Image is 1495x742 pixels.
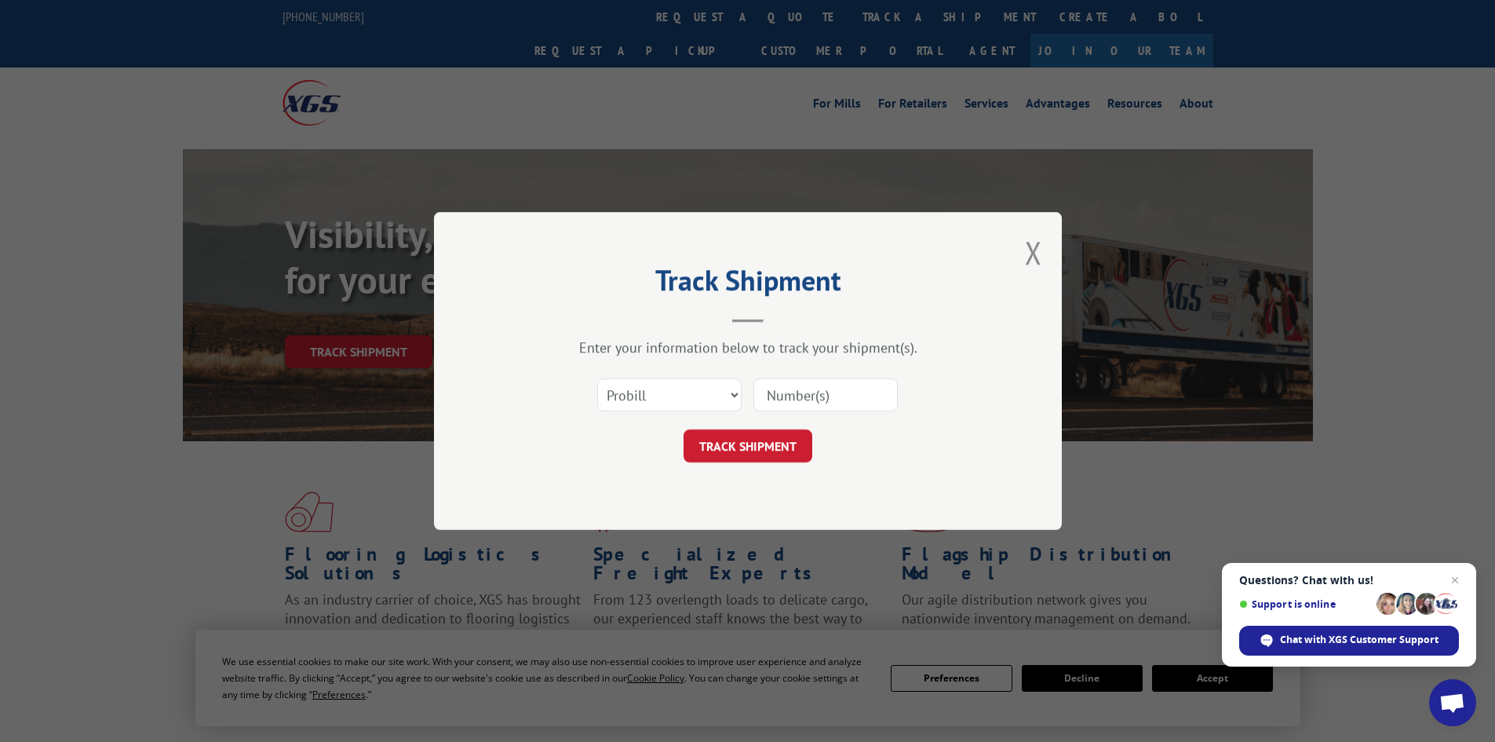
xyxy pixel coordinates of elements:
[1025,232,1042,273] button: Close modal
[512,269,983,299] h2: Track Shipment
[1429,679,1476,726] div: Open chat
[753,378,898,411] input: Number(s)
[1446,571,1464,590] span: Close chat
[1239,598,1371,610] span: Support is online
[1280,633,1438,647] span: Chat with XGS Customer Support
[1239,574,1459,587] span: Questions? Chat with us!
[684,429,812,462] button: TRACK SHIPMENT
[512,338,983,356] div: Enter your information below to track your shipment(s).
[1239,626,1459,656] div: Chat with XGS Customer Support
